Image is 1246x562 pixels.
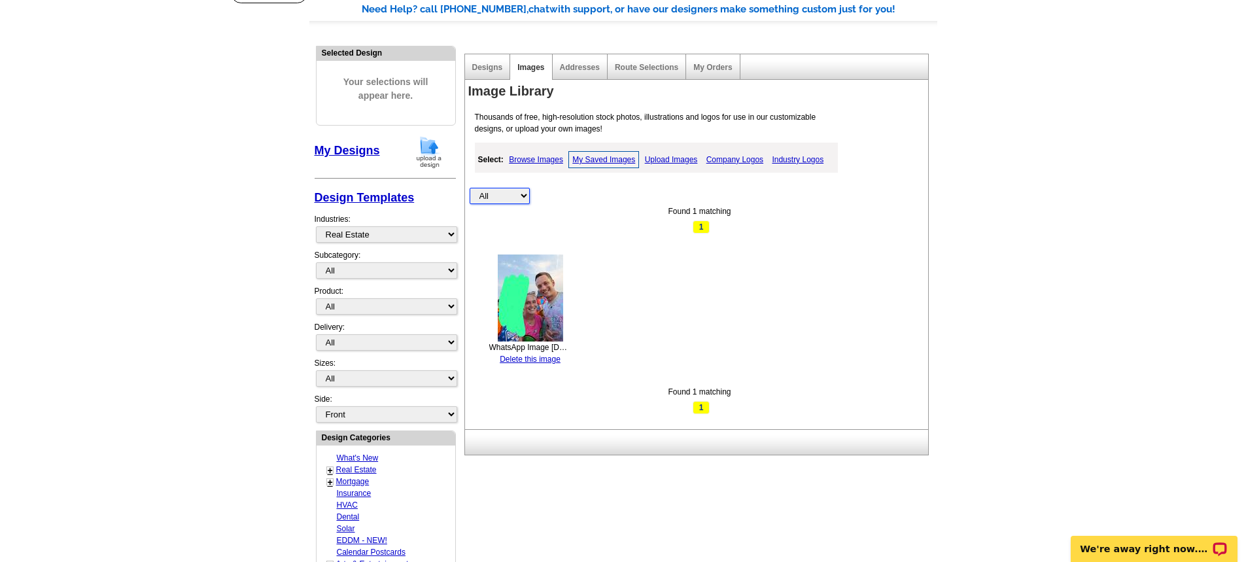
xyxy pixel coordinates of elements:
a: Dental [337,512,360,521]
a: Mortgage [336,477,370,486]
a: Delete this image [500,355,561,364]
div: Sizes: [315,357,456,393]
div: Subcategory: [315,249,456,285]
div: Product: [315,285,456,321]
a: Addresses [560,63,600,72]
a: Solar [337,524,355,533]
span: 1 [693,220,710,234]
a: Calendar Postcards [337,548,406,557]
img: thumb-68bb87b978a9e.jpg [498,255,563,342]
span: chat [528,3,549,15]
a: Designs [472,63,503,72]
a: Company Logos [703,152,767,167]
div: Design Categories [317,431,455,444]
span: 1 [693,401,710,414]
div: Side: [315,393,456,424]
a: Upload Images [642,152,701,167]
a: Industry Logos [769,152,827,167]
h1: Image Library [468,84,931,98]
a: Images [517,63,544,72]
a: Insurance [337,489,372,498]
strong: Select: [478,155,504,164]
a: What's New [337,453,379,463]
div: Delivery: [315,321,456,357]
p: Thousands of free, high-resolution stock photos, illustrations and logos for use in our customiza... [468,111,842,135]
a: + [328,465,333,476]
a: My Orders [693,63,732,72]
a: My Designs [315,144,380,157]
div: Selected Design [317,46,455,59]
a: Browse Images [506,152,566,167]
div: Need Help? call [PHONE_NUMBER], with support, or have our designers make something custom just fo... [362,2,937,17]
img: upload-design [412,135,446,169]
a: My Saved Images [568,151,639,168]
a: Design Templates [315,191,415,204]
a: Real Estate [336,465,377,474]
a: HVAC [337,501,358,510]
a: Route Selections [615,63,678,72]
a: + [328,477,333,487]
div: Found 1 matching [468,386,931,398]
div: WhatsApp Image [DATE] 22.14.14.jpeg [489,342,572,353]
div: Industries: [315,207,456,249]
iframe: LiveChat chat widget [1062,521,1246,562]
span: Your selections will appear here. [326,62,445,116]
div: Found 1 matching [468,205,931,217]
a: EDDM - NEW! [337,536,387,545]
